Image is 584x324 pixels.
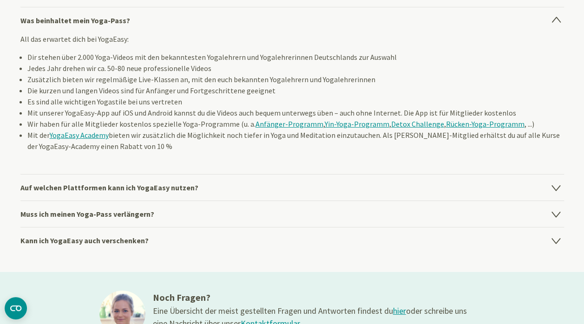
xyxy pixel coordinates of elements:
[27,52,564,63] li: Dir stehen über 2.000 Yoga-Videos mit den bekanntesten Yogalehrern und Yogalehrerinnen Deutschlan...
[5,297,27,319] button: CMP-Widget öffnen
[50,130,109,140] a: YogaEasy Academy
[391,119,444,129] a: Detox Challenge
[27,74,564,85] li: Zusätzlich bieten wir regelmäßige Live-Klassen an, mit den euch bekannten Yogalehrern und Yogaleh...
[153,291,469,305] h3: Noch Fragen?
[27,63,564,74] li: Jedes Jahr drehen wir ca. 50-80 neue professionelle Videos
[27,130,564,152] li: Mit der bieten wir zusätzlich die Möglichkeit noch tiefer in Yoga und Meditation einzutauchen. Al...
[325,119,389,129] a: Yin-Yoga-Programm
[393,305,406,316] a: hier
[27,96,564,107] li: Es sind alle wichtigen Yogastile bei uns vertreten
[20,7,564,33] h4: Was beinhaltet mein Yoga-Pass?
[20,33,564,174] div: All das erwartet dich bei YogaEasy:
[20,227,564,253] h4: Kann ich YogaEasy auch verschenken?
[20,201,564,227] h4: Muss ich meinen Yoga-Pass verlängern?
[20,174,564,201] h4: Auf welchen Plattformen kann ich YogaEasy nutzen?
[256,119,323,129] a: Anfänger-Programm
[27,107,564,118] li: Mit unserer YogaEasy-App auf iOS und Android kannst du die Videos auch bequem unterwegs üben – au...
[446,119,525,129] a: Rücken-Yoga-Programm
[27,118,564,130] li: Wir haben für alle Mitglieder kostenlos spezielle Yoga-Programme (u. a. , , , , ...)
[27,85,564,96] li: Die kurzen und langen Videos sind für Anfänger und Fortgeschrittene geeignet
